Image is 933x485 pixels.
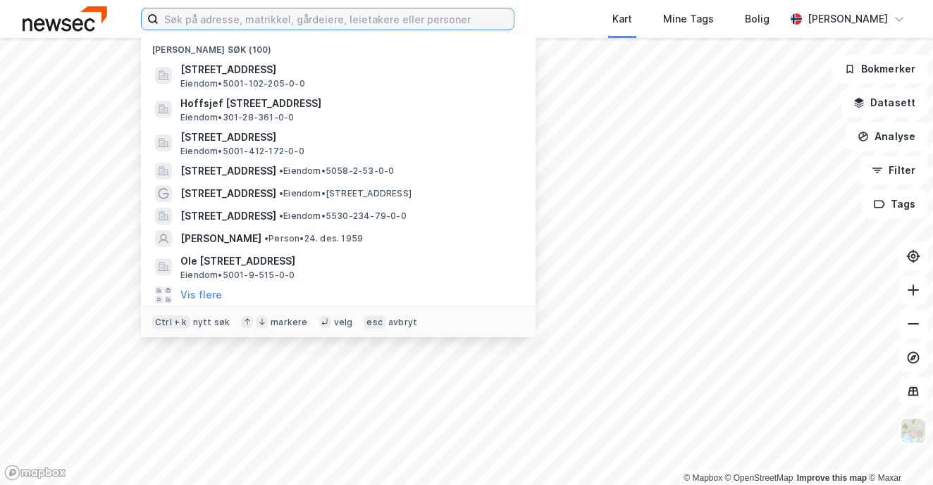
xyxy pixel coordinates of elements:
[180,112,294,123] span: Eiendom • 301-28-361-0-0
[388,317,417,328] div: avbryt
[808,11,888,27] div: [PERSON_NAME]
[279,188,412,199] span: Eiendom • [STREET_ADDRESS]
[846,122,927,151] button: Analyse
[745,11,770,27] div: Bolig
[159,8,514,30] input: Søk på adresse, matrikkel, gårdeiere, leietakere eller personer
[180,78,305,89] span: Eiendom • 5001-102-205-0-0
[364,315,385,329] div: esc
[180,61,519,78] span: [STREET_ADDRESS]
[180,253,519,270] span: Ole [STREET_ADDRESS]
[832,55,927,83] button: Bokmerker
[334,317,353,328] div: velg
[141,33,536,58] div: [PERSON_NAME] søk (100)
[797,473,867,483] a: Improve this map
[684,473,722,483] a: Mapbox
[725,473,793,483] a: OpenStreetMap
[264,233,363,244] span: Person • 24. des. 1959
[180,270,295,281] span: Eiendom • 5001-9-515-0-0
[152,315,190,329] div: Ctrl + k
[863,417,933,485] div: Kontrollprogram for chat
[4,465,66,481] a: Mapbox homepage
[264,233,268,244] span: •
[180,163,276,179] span: [STREET_ADDRESS]
[193,317,230,328] div: nytt søk
[180,95,519,112] span: Hoffsjef [STREET_ADDRESS]
[860,156,927,184] button: Filter
[180,208,276,225] span: [STREET_ADDRESS]
[863,417,933,485] iframe: Chat Widget
[841,89,927,117] button: Datasett
[279,188,283,199] span: •
[180,185,276,202] span: [STREET_ADDRESS]
[271,317,307,328] div: markere
[612,11,632,27] div: Kart
[279,210,407,222] span: Eiendom • 5530-234-79-0-0
[862,190,927,218] button: Tags
[180,286,222,303] button: Vis flere
[180,129,519,146] span: [STREET_ADDRESS]
[180,230,261,247] span: [PERSON_NAME]
[23,6,107,31] img: newsec-logo.f6e21ccffca1b3a03d2d.png
[279,165,394,177] span: Eiendom • 5058-2-53-0-0
[663,11,714,27] div: Mine Tags
[279,165,283,176] span: •
[180,146,304,157] span: Eiendom • 5001-412-172-0-0
[279,210,283,221] span: •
